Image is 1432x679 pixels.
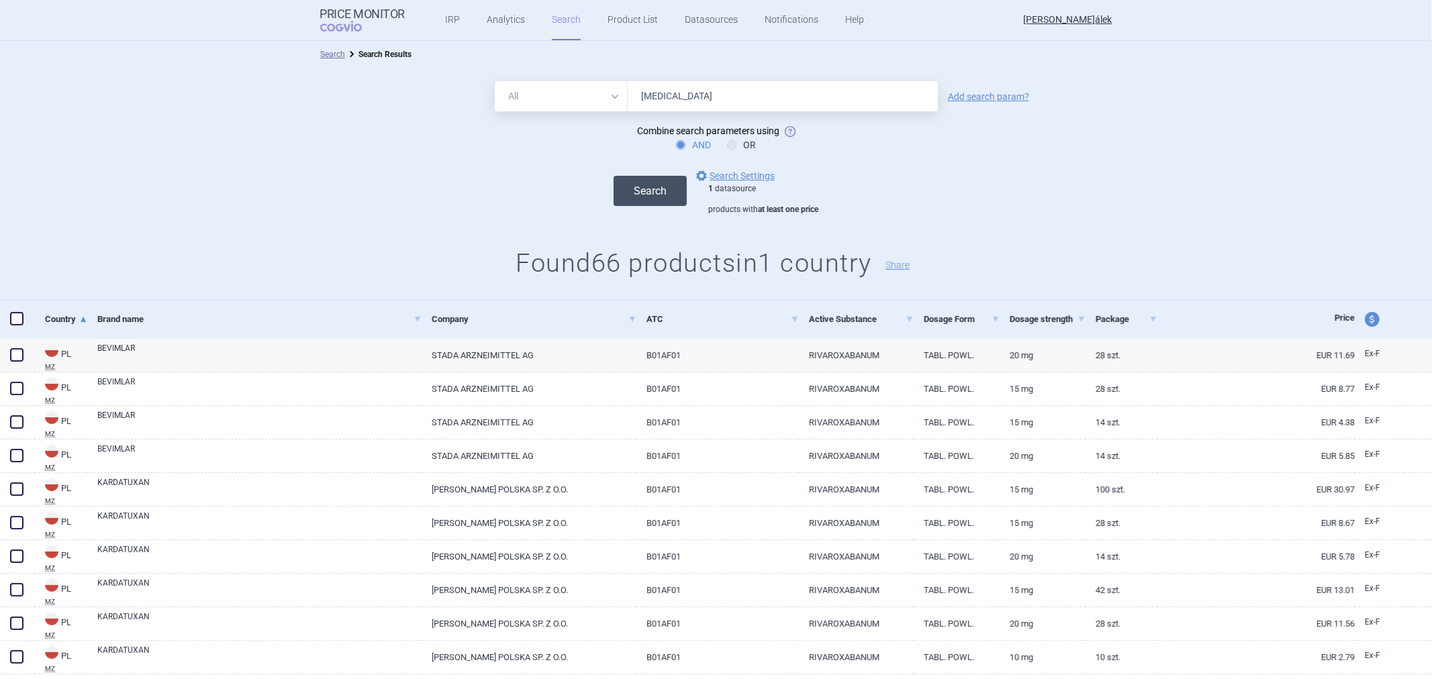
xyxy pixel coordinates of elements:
a: PLPLMZ [35,644,87,672]
a: Ex-F [1355,579,1404,599]
a: KARDATUXAN [97,644,422,668]
li: Search [320,48,345,61]
a: Dosage Form [924,303,1000,335]
a: KARDATUXAN [97,611,422,635]
a: TABL. POWL. [914,540,1000,573]
a: 28 szt. [1086,372,1157,405]
a: EUR 5.78 [1157,540,1355,573]
span: Ex-factory price [1365,617,1380,627]
abbr: MZ — List of reimbursed medicinal products published by the Ministry of Health, Poland. [45,666,87,672]
a: B01AF01 [636,574,799,607]
span: Price [1335,313,1355,323]
a: PLPLMZ [35,443,87,471]
a: Ex-F [1355,344,1404,364]
label: AND [676,138,711,152]
a: RIVAROXABANUM [799,473,914,506]
a: B01AF01 [636,406,799,439]
span: Combine search parameters using [637,125,779,136]
a: TABL. POWL. [914,641,1000,674]
a: EUR 2.79 [1157,641,1355,674]
a: Ex-F [1355,411,1404,431]
a: EUR 30.97 [1157,473,1355,506]
a: B01AF01 [636,372,799,405]
a: 10 szt. [1086,641,1157,674]
a: PLPLMZ [35,577,87,605]
img: Poland [45,545,58,558]
a: RIVAROXABANUM [799,574,914,607]
label: OR [727,138,756,152]
a: KARDATUXAN [97,510,422,534]
img: Poland [45,478,58,491]
abbr: MZ — List of reimbursed medicinal products published by the Ministry of Health, Poland. [45,431,87,437]
a: B01AF01 [636,641,799,674]
a: Search Settings [694,168,775,184]
a: [PERSON_NAME] POLSKA SP. Z O.O. [422,473,636,506]
a: EUR 4.38 [1157,406,1355,439]
a: BEVIMLAR [97,342,422,366]
a: B01AF01 [636,473,799,506]
a: STADA ARZNEIMITTEL AG [422,406,636,439]
abbr: MZ — List of reimbursed medicinal products published by the Ministry of Health, Poland. [45,531,87,538]
a: 20 mg [1000,439,1086,472]
a: PLPLMZ [35,611,87,639]
span: Ex-factory price [1365,584,1380,593]
a: B01AF01 [636,540,799,573]
abbr: MZ — List of reimbursed medicinal products published by the Ministry of Health, Poland. [45,598,87,605]
a: 14 szt. [1086,406,1157,439]
a: STADA ARZNEIMITTEL AG [422,339,636,372]
a: 28 szt. [1086,339,1157,372]
a: 20 mg [1000,339,1086,372]
a: B01AF01 [636,439,799,472]
a: 28 szt. [1086,507,1157,539]
a: Ex-F [1355,646,1404,666]
a: 14 szt. [1086,540,1157,573]
span: Ex-factory price [1365,651,1380,660]
a: PLPLMZ [35,376,87,404]
img: Poland [45,612,58,625]
a: [PERSON_NAME] POLSKA SP. Z O.O. [422,507,636,539]
a: EUR 5.85 [1157,439,1355,472]
a: Ex-F [1355,478,1404,499]
a: Ex-F [1355,378,1404,398]
a: STADA ARZNEIMITTEL AG [422,439,636,472]
a: TABL. POWL. [914,439,1000,472]
a: 20 mg [1000,607,1086,640]
a: RIVAROXABANUM [799,339,914,372]
a: PLPLMZ [35,342,87,370]
a: B01AF01 [636,339,799,372]
a: [PERSON_NAME] POLSKA SP. Z O.O. [422,641,636,674]
span: Ex-factory price [1365,550,1380,560]
a: 15 mg [1000,406,1086,439]
strong: Search Results [359,50,412,59]
a: EUR 8.77 [1157,372,1355,405]
a: EUR 8.67 [1157,507,1355,539]
a: STADA ARZNEIMITTEL AG [422,372,636,405]
span: Ex-factory price [1365,450,1380,459]
a: Ex-F [1355,445,1404,465]
a: BEVIMLAR [97,443,422,467]
a: 15 mg [1000,473,1086,506]
img: Poland [45,377,58,390]
a: RIVAROXABANUM [799,641,914,674]
a: Company [432,303,636,335]
a: TABL. POWL. [914,372,1000,405]
a: EUR 11.69 [1157,339,1355,372]
a: Package [1096,303,1157,335]
a: TABL. POWL. [914,507,1000,539]
a: 15 mg [1000,507,1086,539]
a: 15 mg [1000,574,1086,607]
abbr: MZ — List of reimbursed medicinal products published by the Ministry of Health, Poland. [45,498,87,505]
li: Search Results [345,48,412,61]
a: [PERSON_NAME] POLSKA SP. Z O.O. [422,540,636,573]
img: Poland [45,344,58,357]
a: TABL. POWL. [914,339,1000,372]
button: Share [886,260,910,270]
a: 10 mg [1000,641,1086,674]
span: Ex-factory price [1365,349,1380,358]
img: Poland [45,411,58,424]
a: Price MonitorCOGVIO [320,7,405,33]
a: TABL. POWL. [914,473,1000,506]
a: TABL. POWL. [914,607,1000,640]
abbr: MZ — List of reimbursed medicinal products published by the Ministry of Health, Poland. [45,397,87,404]
a: RIVAROXABANUM [799,607,914,640]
